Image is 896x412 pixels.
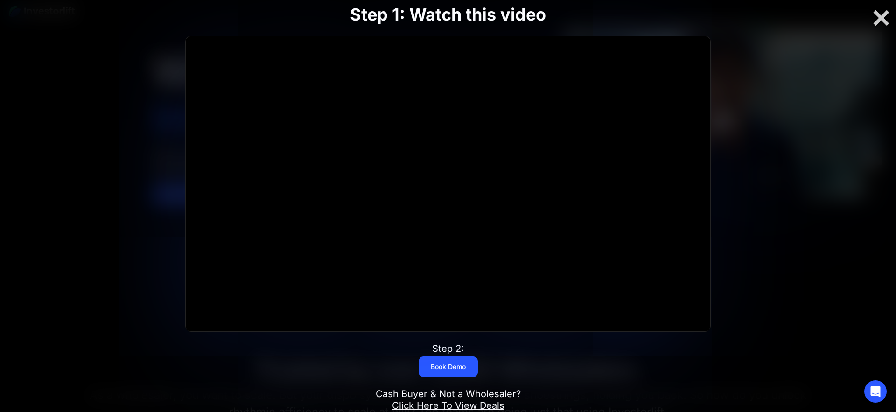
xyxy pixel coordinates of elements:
[419,356,478,377] a: Book Demo
[432,343,464,355] div: Step 2:
[376,388,521,412] div: Cash Buyer & Not a Wholesaler?
[864,380,887,403] div: Open Intercom Messenger
[350,4,546,25] strong: Step 1: Watch this video
[392,400,504,411] a: Click Here To View Deals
